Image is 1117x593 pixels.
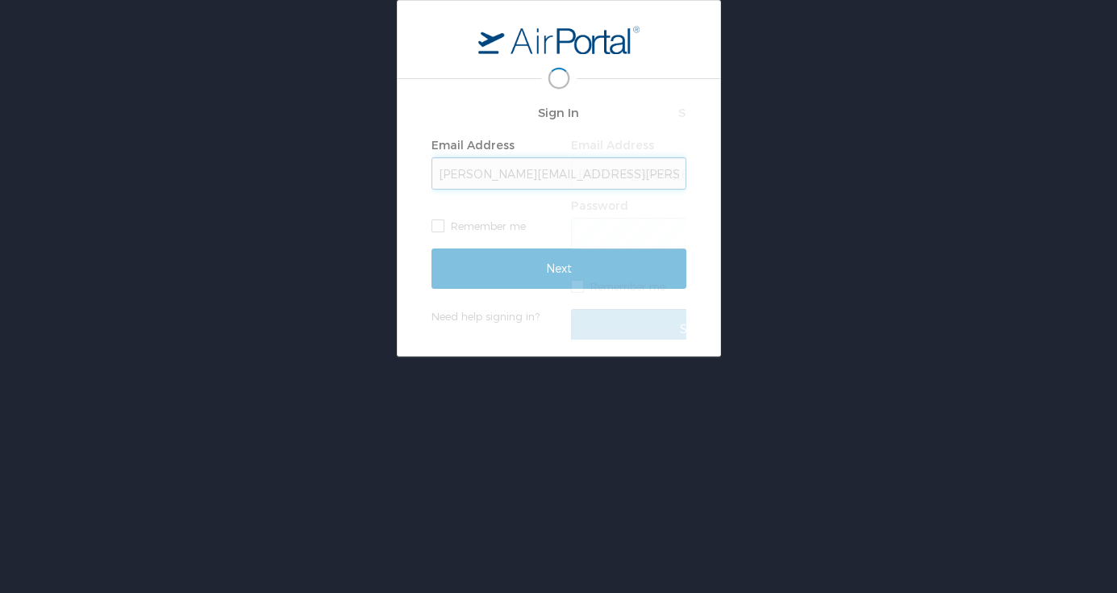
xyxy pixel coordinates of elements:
label: Remember me [571,274,826,299]
input: Sign In [571,309,826,349]
label: Password [571,198,628,212]
label: Email Address [431,138,515,152]
input: Next [431,248,686,289]
h2: Sign In [431,103,686,122]
h2: Sign In [571,103,826,122]
label: Email Address [571,138,654,152]
img: logo [478,25,640,54]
